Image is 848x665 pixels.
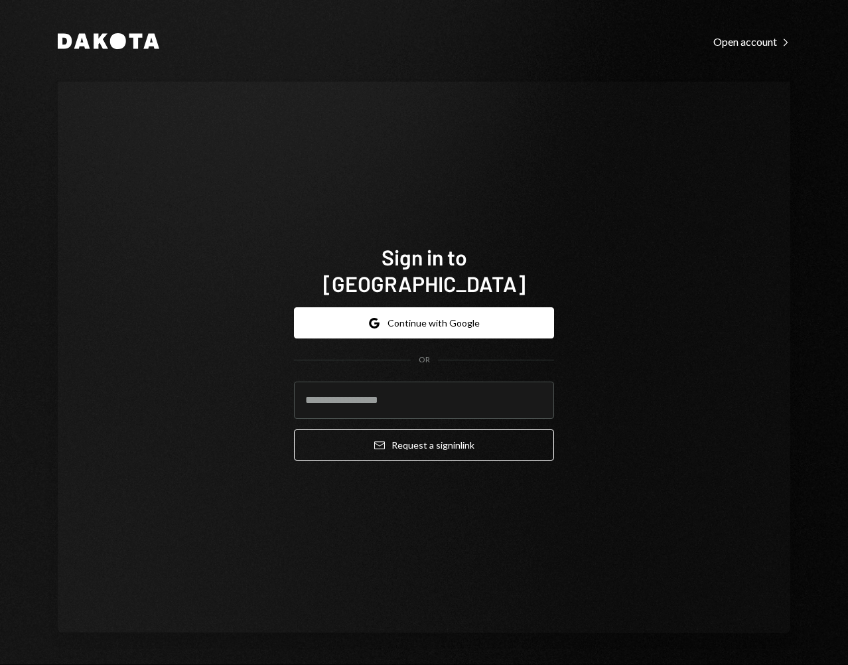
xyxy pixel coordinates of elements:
[419,354,430,366] div: OR
[294,429,554,461] button: Request a signinlink
[713,35,790,48] div: Open account
[294,244,554,297] h1: Sign in to [GEOGRAPHIC_DATA]
[294,307,554,338] button: Continue with Google
[713,34,790,48] a: Open account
